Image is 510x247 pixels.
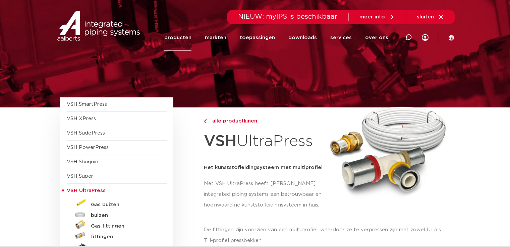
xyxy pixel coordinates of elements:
p: Met VSH UltraPress heeft [PERSON_NAME] integrated piping systems een betrouwbaar en hoogwaardige ... [204,178,325,211]
h5: Gas fittingen [91,223,157,229]
a: VSH XPress [67,116,96,121]
h5: Gas buizen [91,202,157,208]
a: alle productlijnen [204,117,325,125]
span: sluiten [417,14,434,19]
a: VSH Super [67,174,93,179]
a: VSH SudoPress [67,131,105,136]
h5: Het kunststofleidingsysteem met multiprofiel [204,162,325,173]
a: buizen [67,209,167,220]
a: over ons [365,25,388,51]
a: Gas buizen [67,198,167,209]
a: fittingen [67,230,167,241]
a: markten [205,25,226,51]
span: meer info [359,14,385,19]
img: chevron-right.svg [204,119,207,123]
span: VSH UltraPress [67,188,106,193]
nav: Menu [164,25,388,51]
a: meer info [359,14,395,20]
a: sluiten [417,14,444,20]
strong: VSH [204,134,237,149]
a: VSH Shurjoint [67,159,101,164]
p: De fittingen zijn voorzien van een multiprofiel, waardoor ze te verpressen zijn met zowel U- als ... [204,225,450,246]
a: services [330,25,352,51]
a: toepassingen [240,25,275,51]
a: downloads [288,25,317,51]
a: VSH SmartPress [67,102,107,107]
a: producten [164,25,191,51]
a: VSH PowerPress [67,145,109,150]
h5: buizen [91,213,157,219]
h1: UltraPress [204,129,325,154]
span: NIEUW: myIPS is beschikbaar [238,13,338,20]
span: alle productlijnen [208,118,257,123]
h5: fittingen [91,234,157,240]
a: Gas fittingen [67,220,167,230]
